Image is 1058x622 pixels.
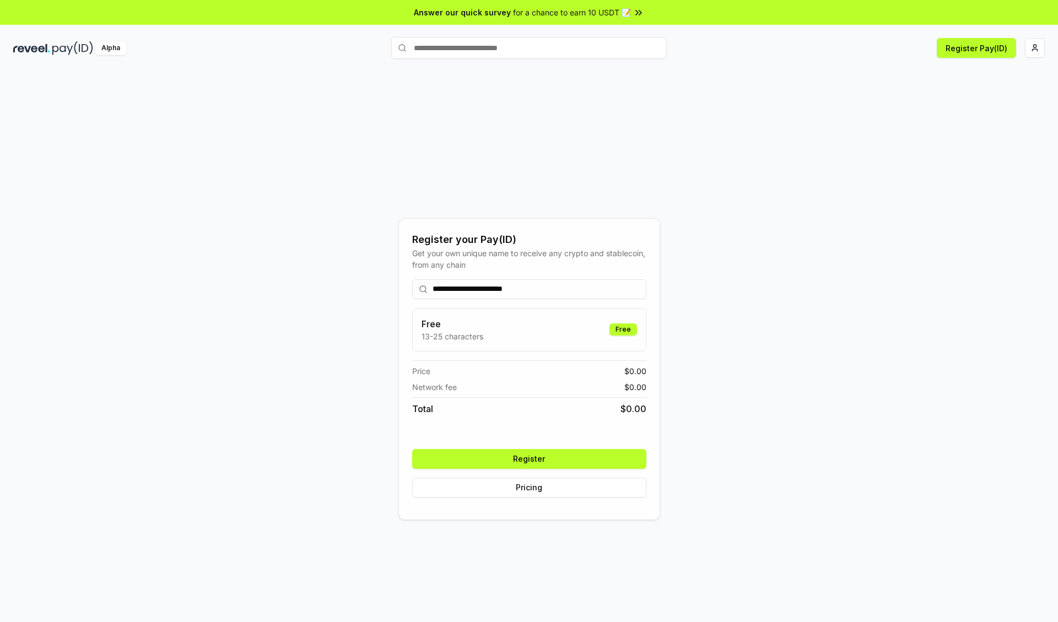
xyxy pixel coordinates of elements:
[620,402,646,415] span: $ 0.00
[414,7,511,18] span: Answer our quick survey
[513,7,631,18] span: for a chance to earn 10 USDT 📝
[412,449,646,469] button: Register
[624,381,646,393] span: $ 0.00
[95,41,126,55] div: Alpha
[412,381,457,393] span: Network fee
[13,41,50,55] img: reveel_dark
[412,365,430,377] span: Price
[937,38,1016,58] button: Register Pay(ID)
[412,478,646,497] button: Pricing
[609,323,637,336] div: Free
[412,247,646,271] div: Get your own unique name to receive any crypto and stablecoin, from any chain
[412,402,433,415] span: Total
[624,365,646,377] span: $ 0.00
[412,232,646,247] div: Register your Pay(ID)
[422,331,483,342] p: 13-25 characters
[422,317,483,331] h3: Free
[52,41,93,55] img: pay_id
